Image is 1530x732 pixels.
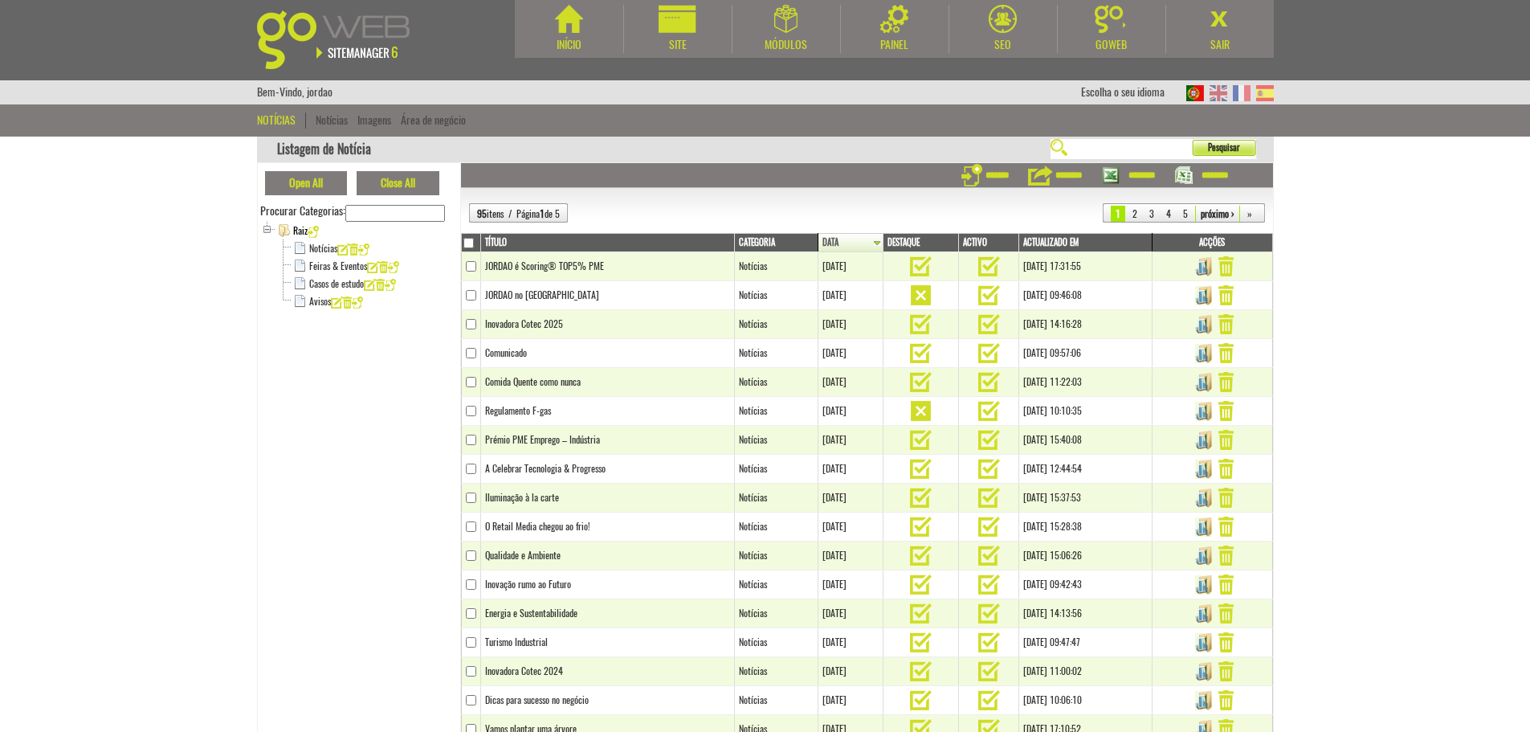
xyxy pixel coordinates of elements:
[1019,686,1152,715] td: [DATE] 10:06:10
[1218,372,1234,392] img: Remover
[1191,315,1216,334] img: Gerir Imagens
[822,236,881,249] a: Data
[624,37,732,53] div: Site
[1019,513,1152,542] td: [DATE] 15:28:38
[480,599,735,628] td: Energia e Sustentabilidade
[1218,343,1234,363] img: Remover
[978,343,1000,363] img: activo.png
[1191,489,1216,508] img: Gerir Imagens
[1161,206,1176,222] a: 4
[473,203,564,225] div: itens / Página de 5
[1191,257,1216,276] img: Gerir Imagens
[1019,570,1152,599] td: [DATE] 09:42:43
[949,37,1057,53] div: SEO
[818,281,883,310] td: [DATE]
[388,261,399,273] img: icon_add.png
[887,236,957,249] a: Destaque
[1019,339,1152,368] td: [DATE] 09:57:06
[1019,455,1152,484] td: [DATE] 12:44:54
[337,243,349,256] img: icon_edit.png
[978,430,1000,450] img: activo.png
[880,5,908,33] img: Painel
[910,603,932,624] img: activo.png
[735,397,818,426] td: Notícias
[818,339,883,368] td: [DATE]
[357,171,439,195] button: Close All
[1195,206,1240,222] a: próximo ›
[1111,206,1125,222] span: 1
[1191,517,1216,537] img: Gerir Imagens
[735,513,818,542] td: Notícias
[1206,5,1234,33] img: Sair
[735,252,818,281] td: Notícias
[818,252,883,281] td: [DATE]
[1192,140,1256,156] button: Pesquisar
[1218,256,1234,276] img: Remover
[1210,85,1227,101] img: EN
[1218,546,1234,566] img: Remover
[1218,690,1234,710] img: Remover
[1152,234,1272,252] th: Acções
[978,372,1000,392] img: activo.png
[1095,5,1128,33] img: Goweb
[480,397,735,426] td: Regulamento F-gas
[978,314,1000,334] img: activo.png
[1186,85,1204,101] img: PT
[1256,85,1274,101] img: ES
[1019,310,1152,339] td: [DATE] 14:16:28
[1218,661,1234,681] img: Remover
[316,112,348,128] a: Notícias
[818,426,883,455] td: [DATE]
[910,575,932,595] img: activo.png
[257,137,1274,163] div: Listagem de Notícia
[1023,236,1149,249] a: Actualizado em
[260,203,445,222] td: Procurar Categorias:
[480,368,735,397] td: Comida Quente como nunca
[978,401,1000,421] img: activo.png
[818,542,883,570] td: [DATE]
[257,112,306,129] div: Notícias
[1128,206,1142,222] a: 2
[1192,140,1240,156] span: Pesquisar
[480,542,735,570] td: Qualidade e Ambiente
[1019,599,1152,628] td: [DATE] 14:13:56
[818,570,883,599] td: [DATE]
[1191,575,1216,595] img: Gerir Imagens
[818,455,883,484] td: [DATE]
[309,242,337,255] a: Notícias
[376,279,385,291] img: icon_delete.png
[480,281,735,310] td: JORDAO no [GEOGRAPHIC_DATA]
[735,281,818,310] td: Notícias
[309,277,364,290] a: Casos de estudo
[735,455,818,484] td: Notícias
[978,517,1000,537] img: activo.png
[293,223,319,239] span: Raiz
[963,236,1017,249] a: Activo
[1019,657,1152,686] td: [DATE] 11:00:02
[818,686,883,715] td: [DATE]
[818,368,883,397] td: [DATE]
[480,310,735,339] td: Inovadora Cotec 2025
[308,226,319,238] img: icon_add.png
[978,661,1000,681] img: activo.png
[1242,206,1257,222] a: »
[364,279,376,291] img: icon_edit.png
[1178,206,1193,222] a: 5
[735,426,818,455] td: Notícias
[1019,368,1152,397] td: [DATE] 11:22:03
[659,5,696,33] img: Site
[1191,546,1216,566] img: Gerir Imagens
[735,657,818,686] td: Notícias
[1019,542,1152,570] td: [DATE] 15:06:26
[485,236,733,249] a: Título
[555,5,583,33] img: Início
[480,426,735,455] td: Prémio PME Emprego – Indústria
[1233,85,1251,101] img: FR
[910,314,932,334] img: activo.png
[385,279,396,291] img: icon_add.png
[978,256,1000,276] img: activo.png
[910,343,932,363] img: activo.png
[732,37,840,53] div: Módulos
[978,632,1000,652] img: activo.png
[1191,662,1216,681] img: Gerir Imagens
